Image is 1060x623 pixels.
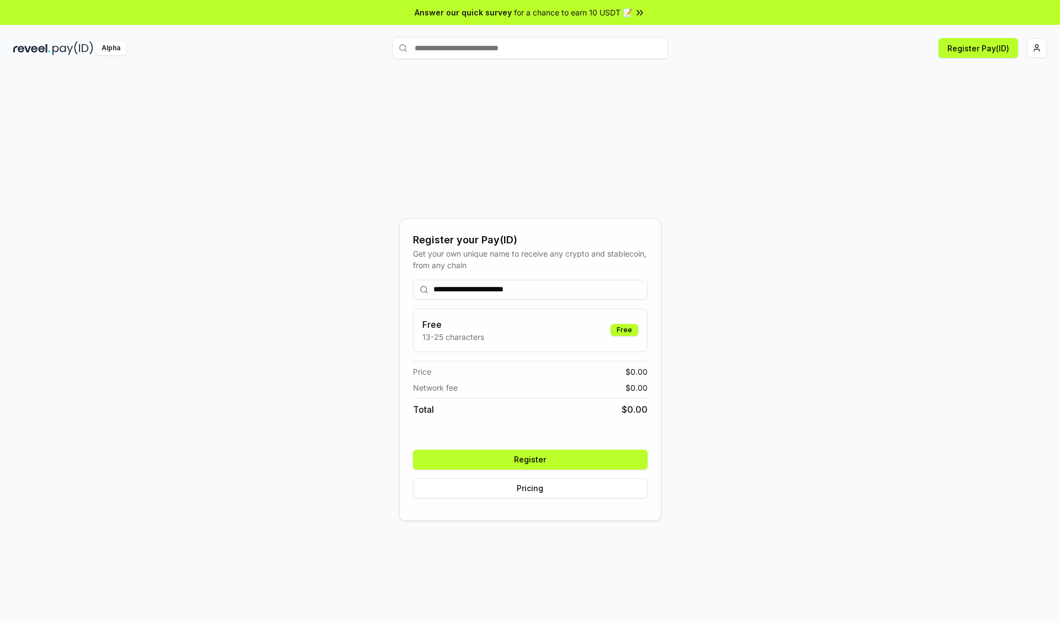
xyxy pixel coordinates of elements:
[413,450,648,470] button: Register
[413,403,434,416] span: Total
[622,403,648,416] span: $ 0.00
[514,7,632,18] span: for a chance to earn 10 USDT 📝
[96,41,126,55] div: Alpha
[413,478,648,498] button: Pricing
[611,324,638,336] div: Free
[413,366,431,377] span: Price
[413,248,648,271] div: Get your own unique name to receive any crypto and stablecoin, from any chain
[626,366,648,377] span: $ 0.00
[422,331,484,343] p: 13-25 characters
[52,41,93,55] img: pay_id
[939,38,1018,58] button: Register Pay(ID)
[413,382,458,393] span: Network fee
[413,232,648,248] div: Register your Pay(ID)
[626,382,648,393] span: $ 0.00
[13,41,50,55] img: reveel_dark
[422,318,484,331] h3: Free
[415,7,512,18] span: Answer our quick survey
